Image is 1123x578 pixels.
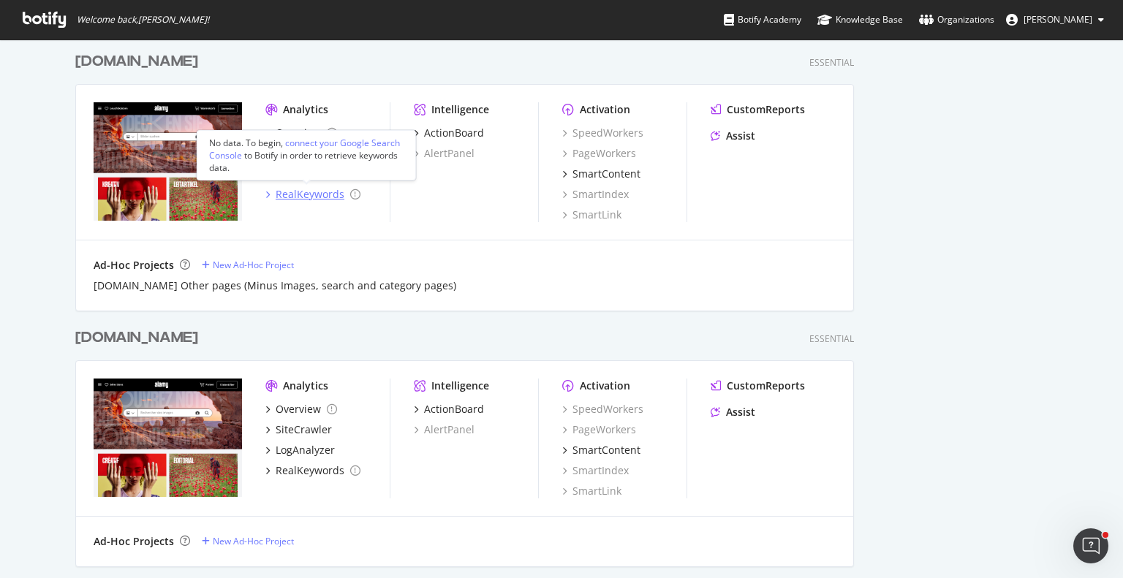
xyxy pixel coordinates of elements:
[77,14,209,26] span: Welcome back, [PERSON_NAME] !
[213,259,294,271] div: New Ad-Hoc Project
[209,137,404,174] div: No data. To begin, to Botify in order to retrieve keywords data.
[562,443,640,457] a: SmartContent
[94,379,242,497] img: alamyimages.fr
[276,422,332,437] div: SiteCrawler
[711,405,755,419] a: Assist
[202,535,294,547] a: New Ad-Hoc Project
[809,56,854,69] div: Essential
[209,137,400,161] div: connect your Google Search Console
[562,126,643,140] a: SpeedWorkers
[283,102,328,117] div: Analytics
[265,187,360,202] a: RealKeywords
[202,259,294,271] a: New Ad-Hoc Project
[562,146,636,161] a: PageWorkers
[276,443,335,457] div: LogAnalyzer
[727,102,805,117] div: CustomReports
[727,379,805,393] div: CustomReports
[276,126,321,140] div: Overview
[94,278,456,293] a: [DOMAIN_NAME] Other pages (Minus Images, search and category pages)
[265,126,337,140] a: Overview
[75,51,204,72] a: [DOMAIN_NAME]
[75,51,198,72] div: [DOMAIN_NAME]
[562,167,640,181] a: SmartContent
[414,146,474,161] a: AlertPanel
[94,102,242,221] img: alamy.de
[283,379,328,393] div: Analytics
[276,463,344,478] div: RealKeywords
[817,12,903,27] div: Knowledge Base
[75,327,204,349] a: [DOMAIN_NAME]
[711,102,805,117] a: CustomReports
[562,402,643,417] a: SpeedWorkers
[562,463,629,478] a: SmartIndex
[94,258,174,273] div: Ad-Hoc Projects
[414,422,474,437] a: AlertPanel
[94,534,174,549] div: Ad-Hoc Projects
[711,379,805,393] a: CustomReports
[572,443,640,457] div: SmartContent
[562,422,636,437] a: PageWorkers
[724,12,801,27] div: Botify Academy
[213,535,294,547] div: New Ad-Hoc Project
[431,379,489,393] div: Intelligence
[726,405,755,419] div: Assist
[276,187,344,202] div: RealKeywords
[711,129,755,143] a: Assist
[265,463,360,478] a: RealKeywords
[562,187,629,202] a: SmartIndex
[809,332,854,345] div: Essential
[276,402,321,417] div: Overview
[265,422,332,437] a: SiteCrawler
[265,402,337,417] a: Overview
[562,484,621,498] a: SmartLink
[431,102,489,117] div: Intelligence
[265,443,335,457] a: LogAnalyzer
[994,8,1116,31] button: [PERSON_NAME]
[580,102,630,117] div: Activation
[1024,13,1092,26] span: Rini Chandra
[562,208,621,222] a: SmartLink
[424,126,484,140] div: ActionBoard
[580,379,630,393] div: Activation
[726,129,755,143] div: Assist
[75,327,198,349] div: [DOMAIN_NAME]
[919,12,994,27] div: Organizations
[414,126,484,140] a: ActionBoard
[572,167,640,181] div: SmartContent
[424,402,484,417] div: ActionBoard
[1073,528,1108,563] iframe: Intercom live chat
[414,402,484,417] a: ActionBoard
